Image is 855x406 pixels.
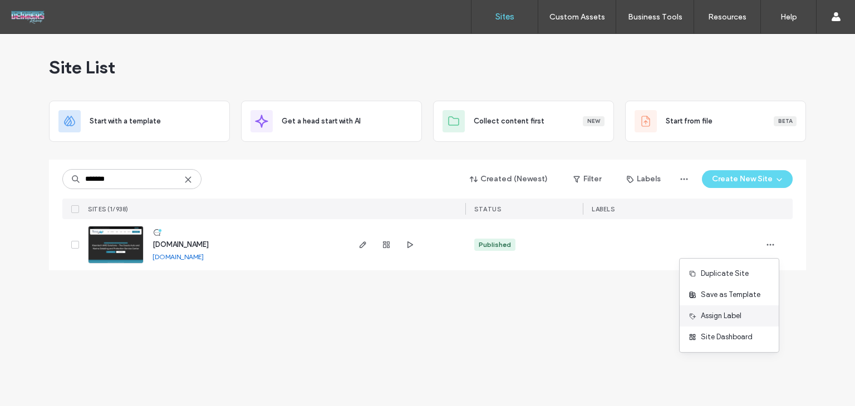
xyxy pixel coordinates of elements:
[562,170,612,188] button: Filter
[88,205,129,213] span: SITES (1/938)
[701,268,749,279] span: Duplicate Site
[49,101,230,142] div: Start with a template
[153,252,204,261] a: [DOMAIN_NAME]
[625,101,806,142] div: Start from fileBeta
[495,12,514,22] label: Sites
[433,101,614,142] div: Collect content firstNew
[49,56,115,78] span: Site List
[701,331,753,343] span: Site Dashboard
[241,101,422,142] div: Get a head start with AI
[780,12,797,22] label: Help
[549,12,605,22] label: Custom Assets
[583,116,605,126] div: New
[774,116,797,126] div: Beta
[25,8,48,18] span: Help
[474,205,501,213] span: STATUS
[153,240,209,249] a: [DOMAIN_NAME]
[479,240,511,250] div: Published
[666,116,712,127] span: Start from file
[708,12,746,22] label: Resources
[617,170,671,188] button: Labels
[90,116,161,127] span: Start with a template
[474,116,544,127] span: Collect content first
[702,170,793,188] button: Create New Site
[460,170,558,188] button: Created (Newest)
[701,289,760,300] span: Save as Template
[628,12,682,22] label: Business Tools
[282,116,361,127] span: Get a head start with AI
[592,205,615,213] span: LABELS
[701,310,741,321] span: Assign Label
